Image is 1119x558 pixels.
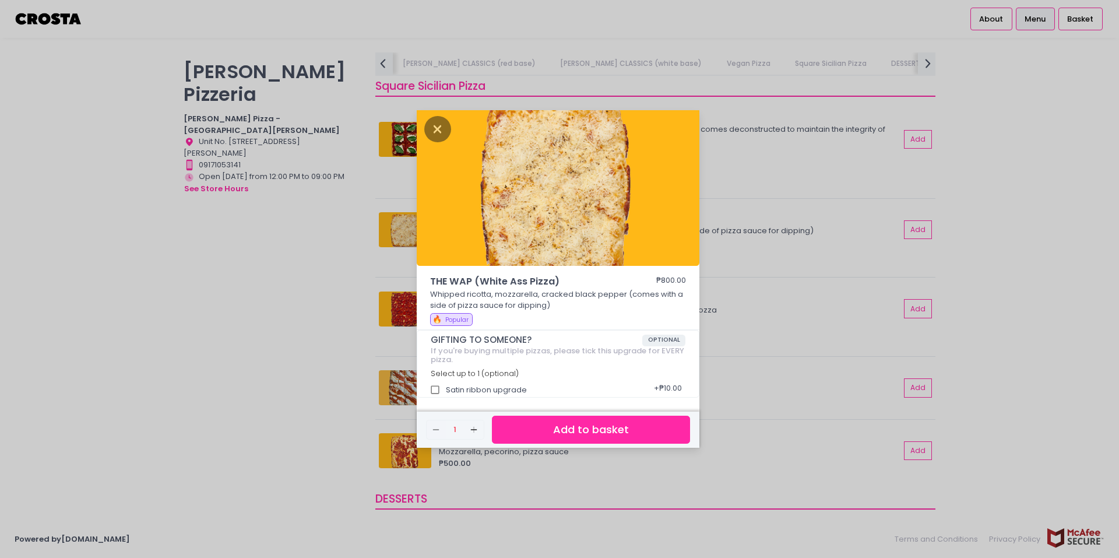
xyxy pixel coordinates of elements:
[656,275,686,289] div: ₱800.00
[492,416,690,444] button: Add to basket
[432,314,442,325] span: 🔥
[642,335,686,346] span: OPTIONAL
[430,289,687,311] p: Whipped ricotta, mozzarella, cracked black pepper (comes with a side of pizza sauce for dipping)
[445,315,469,324] span: Popular
[430,275,622,289] span: THE WAP (White Ass Pizza)
[431,369,519,378] span: Select up to 1 (optional)
[417,107,699,266] img: THE WAP (White Ass Pizza)
[431,346,686,364] div: If you're buying multiple pizzas, please tick this upgrade for EVERY pizza.
[424,122,451,134] button: Close
[431,335,642,345] span: GIFTING TO SOMEONE?
[650,379,685,401] div: + ₱10.00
